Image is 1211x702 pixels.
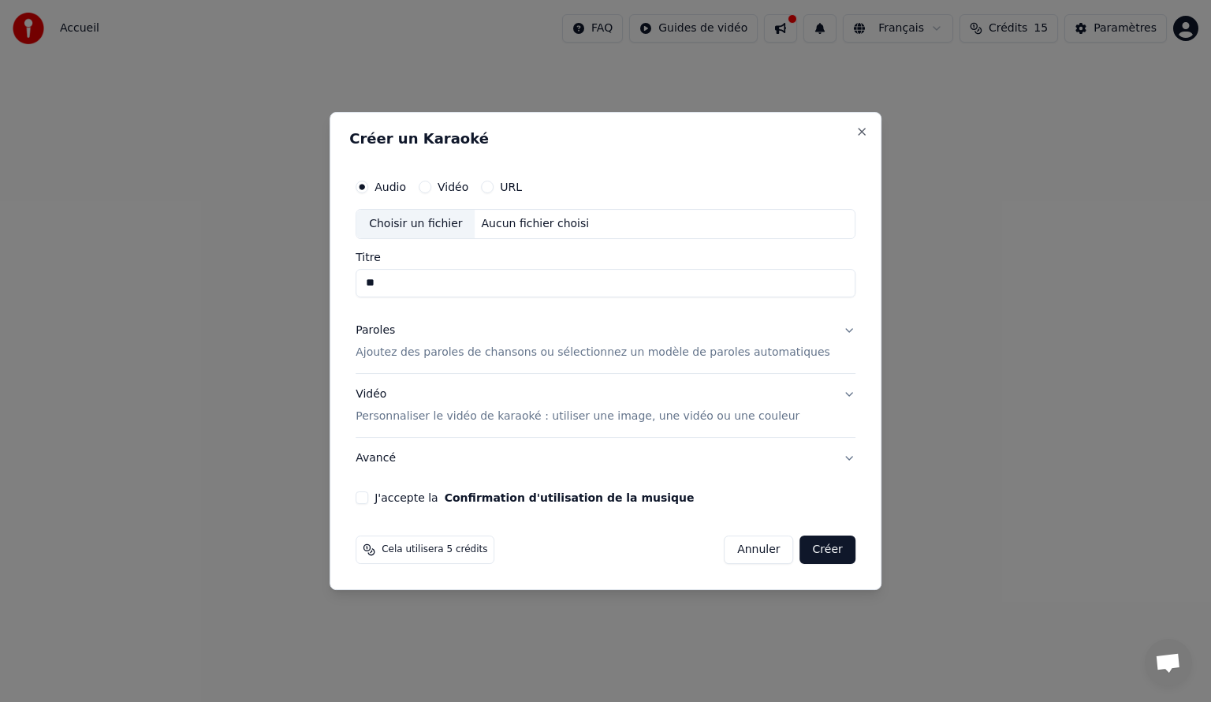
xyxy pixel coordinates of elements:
[475,216,596,232] div: Aucun fichier choisi
[438,181,468,192] label: Vidéo
[374,181,406,192] label: Audio
[356,409,799,424] p: Personnaliser le vidéo de karaoké : utiliser une image, une vidéo ou une couleur
[356,386,799,424] div: Vidéo
[356,310,855,373] button: ParolesAjoutez des paroles de chansons ou sélectionnez un modèle de paroles automatiques
[374,492,694,503] label: J'accepte la
[445,492,695,503] button: J'accepte la
[500,181,522,192] label: URL
[800,536,855,564] button: Créer
[382,543,487,556] span: Cela utilisera 5 crédits
[356,438,855,479] button: Avancé
[356,374,855,437] button: VidéoPersonnaliser le vidéo de karaoké : utiliser une image, une vidéo ou une couleur
[724,536,793,564] button: Annuler
[349,132,862,146] h2: Créer un Karaoké
[356,252,855,263] label: Titre
[356,323,395,338] div: Paroles
[356,210,475,238] div: Choisir un fichier
[356,345,830,360] p: Ajoutez des paroles de chansons ou sélectionnez un modèle de paroles automatiques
